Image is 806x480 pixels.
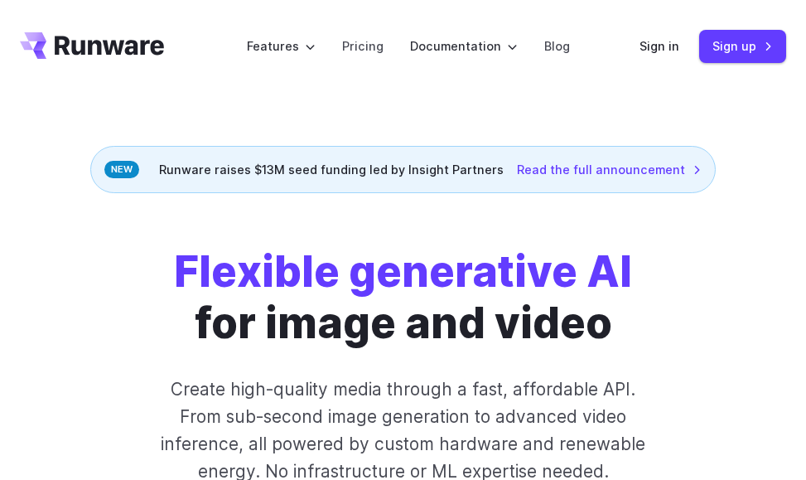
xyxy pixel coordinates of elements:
[90,146,716,193] div: Runware raises $13M seed funding led by Insight Partners
[699,30,786,62] a: Sign up
[20,32,164,59] a: Go to /
[410,36,518,56] label: Documentation
[517,160,702,179] a: Read the full announcement
[544,36,570,56] a: Blog
[174,245,632,297] strong: Flexible generative AI
[247,36,316,56] label: Features
[639,36,679,56] a: Sign in
[342,36,384,56] a: Pricing
[174,246,632,348] h1: for image and video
